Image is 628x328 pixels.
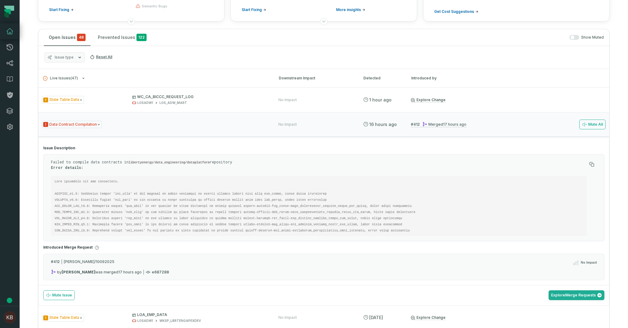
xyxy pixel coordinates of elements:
button: Issue type [44,52,85,63]
button: Mute Issue [43,290,75,300]
h4: Introduced Merge Request [43,245,604,250]
relative-time: Oct 9, 2025, 4:32 PM CDT [443,122,466,127]
div: Detected [363,75,400,81]
div: LOSADW1 [137,101,153,105]
a: Start Fixing [242,7,266,12]
span: e687288 [146,270,169,274]
relative-time: Oct 9, 2025, 5:01 PM CDT [369,122,397,127]
div: LOSADW1 [137,318,153,323]
span: 122 [136,34,147,41]
div: Merged [422,122,466,127]
div: [PERSON_NAME]/10092025 [51,259,597,269]
span: Live Issues ( 47 ) [43,76,78,81]
img: avatar of Kennedy Bruce [4,311,16,323]
div: No Impact [278,315,297,320]
span: Get Cost Suggestions [434,9,474,14]
div: WKSP_LBRTENGAPEXDEV [159,318,201,323]
a: Start Fixing [49,7,74,12]
div: by was merged [51,270,142,274]
div: No Impact [278,122,297,127]
div: Tooltip anchor [7,298,12,303]
span: critical issues and errors combined [77,34,86,41]
div: Introduced by [411,75,466,81]
button: Live Issues(47) [43,76,268,81]
span: Severity [43,122,48,127]
div: No Impact [278,97,297,102]
strong: Error details: [51,165,83,170]
h4: Issue Description [43,146,604,151]
button: Reset All [87,52,115,62]
code: libertyenergy/data_engineering/dataplatform [128,161,210,164]
span: semantic bugs [142,4,167,9]
span: More insights [336,7,361,12]
span: Issue type [55,55,74,60]
span: Start Fixing [49,7,69,12]
span: Severity [43,97,48,102]
p: WC_CA_BICCC_REQUEST_LOG [132,94,267,99]
strong: kennedy bruce (kennedybruce) [62,270,95,274]
a: #412Merged[DATE] 4:32:17 PM [411,122,466,127]
p: Failed to compile data contracts in repository [51,159,587,170]
span: Start Fixing [242,7,262,12]
div: Show Muted [154,35,604,40]
div: LOS_ADW_MART [159,101,187,105]
div: Downstream Impact [279,75,352,81]
code: Lore ipsumdolo sit ame consectetu. ADIPISC_e1.5: Seddoeius tempor 'inc_utla' et dol magnaal en ad... [55,180,419,232]
relative-time: Oct 10, 2025, 8:33 AM CDT [369,97,392,102]
span: Issue Type [42,314,84,322]
button: Prevented Issues [93,29,151,46]
span: Issue Type [42,121,102,128]
relative-time: Oct 9, 2025, 12:34 PM CDT [369,315,383,320]
a: Explore Change [411,97,446,102]
span: Issue Type [42,96,84,104]
p: LOA_EMP_DATA [132,312,267,317]
span: No Impact [581,260,597,265]
a: Explore Change [411,315,446,320]
a: ExploreMerge Requests [549,290,604,300]
span: Severity [43,315,48,320]
button: Open Issues [44,29,90,46]
button: Mute All [579,120,606,129]
a: Get Cost Suggestions [434,9,478,14]
a: More insights [336,7,365,12]
strong: # 412 [51,259,60,264]
relative-time: Oct 9, 2025, 4:32 PM CDT [118,270,142,274]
